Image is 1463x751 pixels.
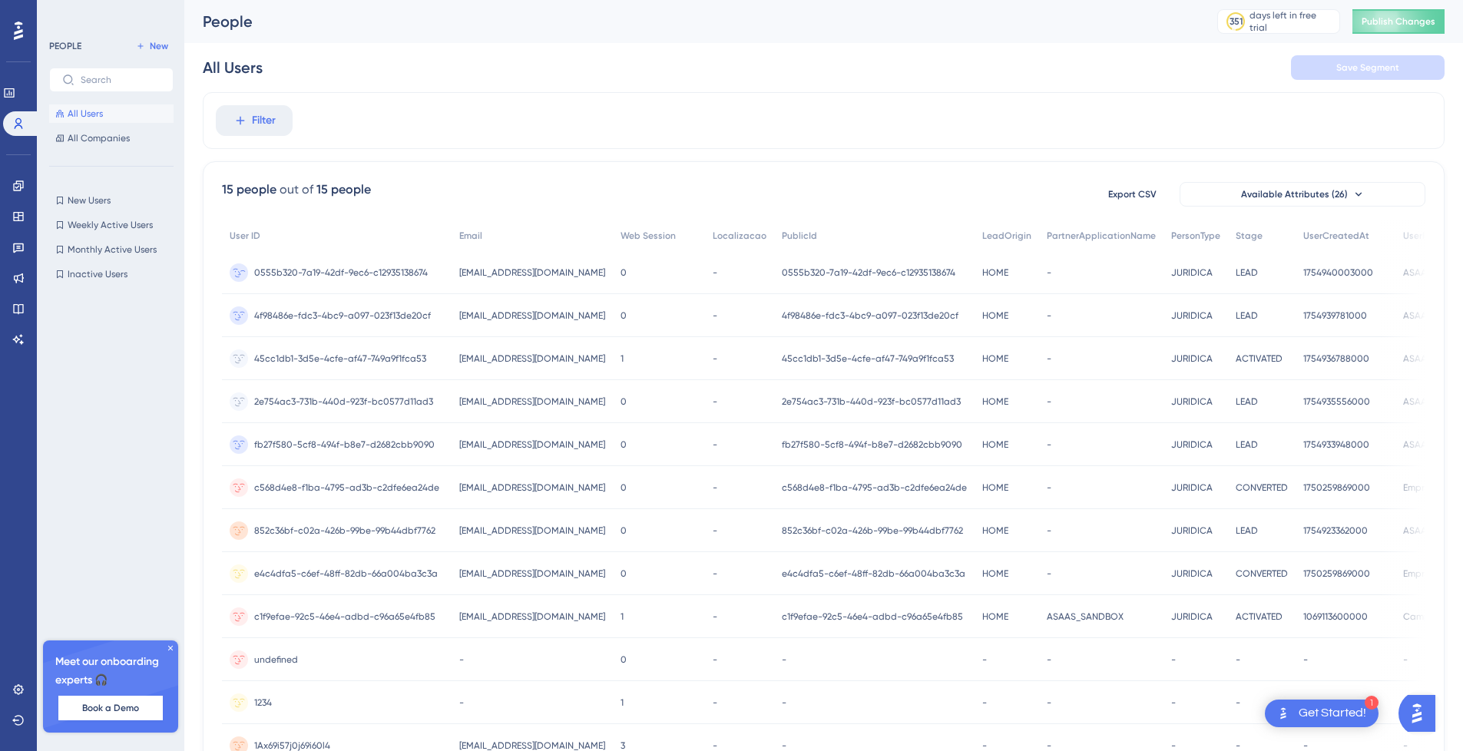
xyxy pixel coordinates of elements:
span: LEAD [1236,438,1258,451]
button: Filter [216,105,293,136]
span: LEAD [1236,524,1258,537]
span: JURIDICA [1171,481,1213,494]
span: 0 [621,481,627,494]
span: 0 [621,438,627,451]
span: - [713,266,717,279]
span: - [713,438,717,451]
span: Email [459,230,482,242]
span: UserCreatedAt [1303,230,1369,242]
span: JURIDICA [1171,352,1213,365]
span: Monthly Active Users [68,243,157,256]
span: 1754936788000 [1303,352,1369,365]
div: 15 people [316,180,371,199]
span: ASAAS_SANDBOX [1047,610,1124,623]
span: c568d4e8-f1ba-4795-ad3b-c2dfe6ea24de [254,481,439,494]
div: 1 [1365,696,1379,710]
span: HOME [982,438,1008,451]
span: Localizacao [713,230,766,242]
span: 1754940003000 [1303,266,1373,279]
span: 1754939781000 [1303,309,1367,322]
span: HOME [982,266,1008,279]
span: e4c4dfa5-c6ef-48ff-82db-66a004ba3c3a [254,567,438,580]
span: Book a Demo [82,702,139,714]
span: PartnerApplicationName [1047,230,1156,242]
span: 852c36bf-c02a-426b-99be-99b44dbf7762 [782,524,963,537]
span: PersonType [1171,230,1220,242]
span: Inactive Users [68,268,127,280]
span: 1754933948000 [1303,438,1369,451]
span: HOME [982,481,1008,494]
span: - [459,653,464,666]
span: Save Segment [1336,61,1399,74]
span: All Companies [68,132,130,144]
span: c568d4e8-f1ba-4795-ad3b-c2dfe6ea24de [782,481,967,494]
div: out of [280,180,313,199]
span: - [982,653,987,666]
button: Save Segment [1291,55,1445,80]
span: - [1047,524,1051,537]
span: 1 [621,610,624,623]
span: fb27f580-5cf8-494f-b8e7-d2682cbb9090 [254,438,435,451]
span: - [713,696,717,709]
span: 0 [621,653,627,666]
span: - [713,395,717,408]
div: Get Started! [1299,705,1366,722]
span: 0 [621,567,627,580]
span: JURIDICA [1171,438,1213,451]
span: 1 [621,352,624,365]
span: 45cc1db1-3d5e-4cfe-af47-749a9f1fca53 [782,352,954,365]
span: 852c36bf-c02a-426b-99be-99b44dbf7762 [254,524,435,537]
span: CONVERTED [1236,481,1288,494]
span: [EMAIL_ADDRESS][DOMAIN_NAME] [459,481,605,494]
span: HOME [982,524,1008,537]
span: - [782,653,786,666]
div: 351 [1230,15,1243,28]
span: fb27f580-5cf8-494f-b8e7-d2682cbb9090 [782,438,962,451]
span: - [782,696,786,709]
span: - [1303,696,1308,709]
span: 1750259869000 [1303,567,1370,580]
span: LEAD [1236,309,1258,322]
span: [EMAIL_ADDRESS][DOMAIN_NAME] [459,567,605,580]
span: Meet our onboarding experts 🎧 [55,653,166,690]
span: 2e754ac3-731b-440d-923f-bc0577d11ad3 [782,395,961,408]
span: JURIDICA [1171,309,1213,322]
div: All Users [203,57,263,78]
span: 1 [621,696,624,709]
button: Monthly Active Users [49,240,174,259]
button: New Users [49,191,174,210]
span: - [459,696,464,709]
div: Open Get Started! checklist, remaining modules: 1 [1265,700,1379,727]
button: All Companies [49,129,174,147]
span: Weekly Active Users [68,219,153,231]
span: LeadOrigin [982,230,1031,242]
span: - [1047,438,1051,451]
span: 0 [621,266,627,279]
span: JURIDICA [1171,610,1213,623]
span: 4f98486e-fdc3-4bc9-a097-023f13de20cf [254,309,431,322]
span: 1069113600000 [1303,610,1368,623]
button: Book a Demo [58,696,163,720]
span: Publish Changes [1362,15,1435,28]
button: Publish Changes [1352,9,1445,34]
span: HOME [982,567,1008,580]
span: LEAD [1236,395,1258,408]
span: - [713,309,717,322]
span: - [1047,567,1051,580]
iframe: UserGuiding AI Assistant Launcher [1398,690,1445,736]
span: 0 [621,309,627,322]
span: - [713,481,717,494]
span: - [1047,481,1051,494]
span: c1f9efae-92c5-46e4-adbd-c96a65e4fb85 [782,610,963,623]
span: ACTIVATED [1236,610,1283,623]
span: 2e754ac3-731b-440d-923f-bc0577d11ad3 [254,395,433,408]
span: [EMAIL_ADDRESS][DOMAIN_NAME] [459,309,605,322]
span: - [982,696,987,709]
img: launcher-image-alternative-text [1274,704,1293,723]
span: - [1236,696,1240,709]
span: 1754923362000 [1303,524,1368,537]
span: HOME [982,352,1008,365]
span: New Users [68,194,111,207]
div: 15 people [222,180,276,199]
span: - [1047,266,1051,279]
